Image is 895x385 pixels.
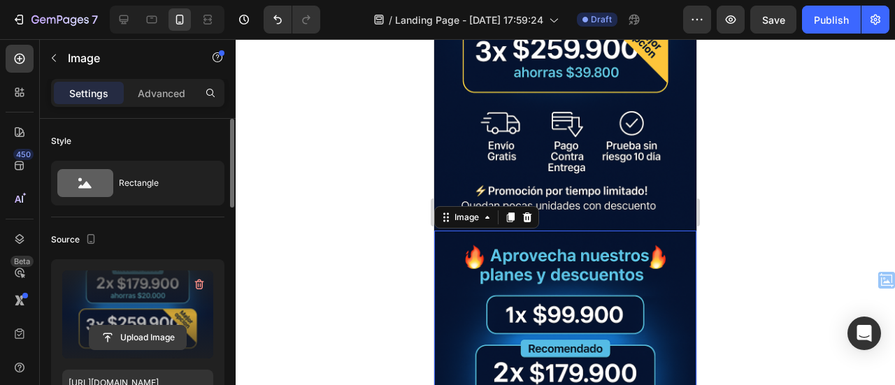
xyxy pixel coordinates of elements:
div: Beta [10,256,34,267]
button: Upload Image [89,325,187,350]
div: 450 [13,149,34,160]
p: Advanced [138,86,185,101]
button: Save [750,6,796,34]
span: Save [762,14,785,26]
div: Publish [814,13,849,27]
div: Source [51,231,99,249]
button: 7 [6,6,104,34]
p: 7 [92,11,98,28]
div: Open Intercom Messenger [847,317,881,350]
div: Undo/Redo [264,6,320,34]
div: Rectangle [119,167,204,199]
iframe: Design area [434,39,696,385]
span: Landing Page - [DATE] 17:59:24 [395,13,543,27]
div: Style [51,135,71,147]
button: Publish [802,6,861,34]
p: Settings [69,86,108,101]
p: Image [68,50,187,66]
span: Draft [591,13,612,26]
span: / [389,13,392,27]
